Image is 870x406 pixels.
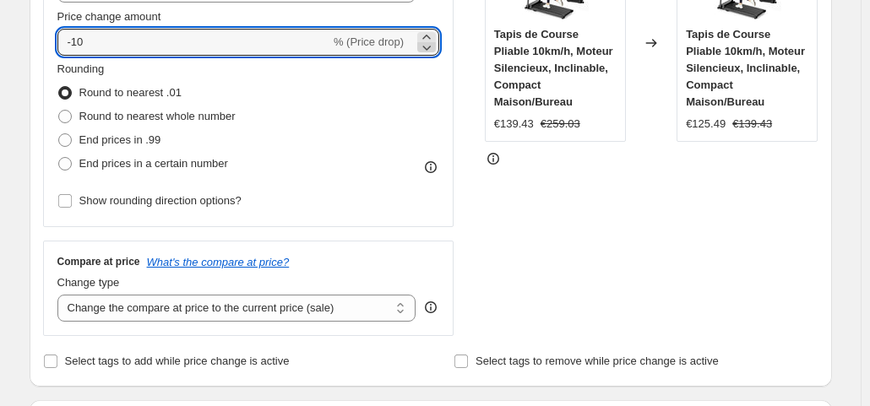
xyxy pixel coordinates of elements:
div: €125.49 [686,116,726,133]
span: Show rounding direction options? [79,194,242,207]
span: % (Price drop) [334,35,404,48]
span: Select tags to remove while price change is active [476,355,719,367]
strike: €139.43 [732,116,772,133]
button: What's the compare at price? [147,256,290,268]
span: Tapis de Course Pliable 10km/h, Moteur Silencieux, Inclinable, Compact Maison/Bureau [686,28,805,108]
span: Rounding [57,62,105,75]
span: Select tags to add while price change is active [65,355,290,367]
span: End prices in .99 [79,133,161,146]
h3: Compare at price [57,255,140,268]
input: -15 [57,29,330,56]
span: Tapis de Course Pliable 10km/h, Moteur Silencieux, Inclinable, Compact Maison/Bureau [494,28,613,108]
span: End prices in a certain number [79,157,228,170]
div: €139.43 [494,116,534,133]
span: Round to nearest whole number [79,110,236,122]
strike: €259.03 [541,116,580,133]
span: Round to nearest .01 [79,86,182,99]
div: help [422,299,439,316]
span: Change type [57,276,120,289]
span: Price change amount [57,10,161,23]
